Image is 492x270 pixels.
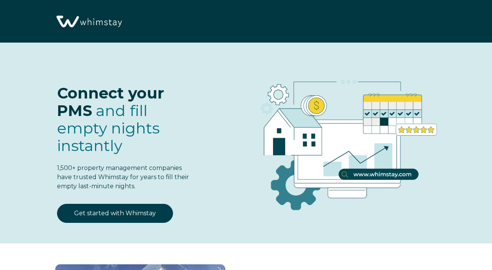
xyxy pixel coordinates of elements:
img: RBO Ilustrations-03 [220,58,469,221]
span: fill empty nights instantly [57,101,160,155]
a: Get started with Whimstay [57,204,173,223]
span: Connect your PMS [57,84,164,120]
span: and [57,101,160,155]
img: Whimstay Logo-02 1 [53,4,124,40]
span: 1,500+ property management companies have trusted Whimstay for years to fill their empty last-min... [57,164,189,190]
